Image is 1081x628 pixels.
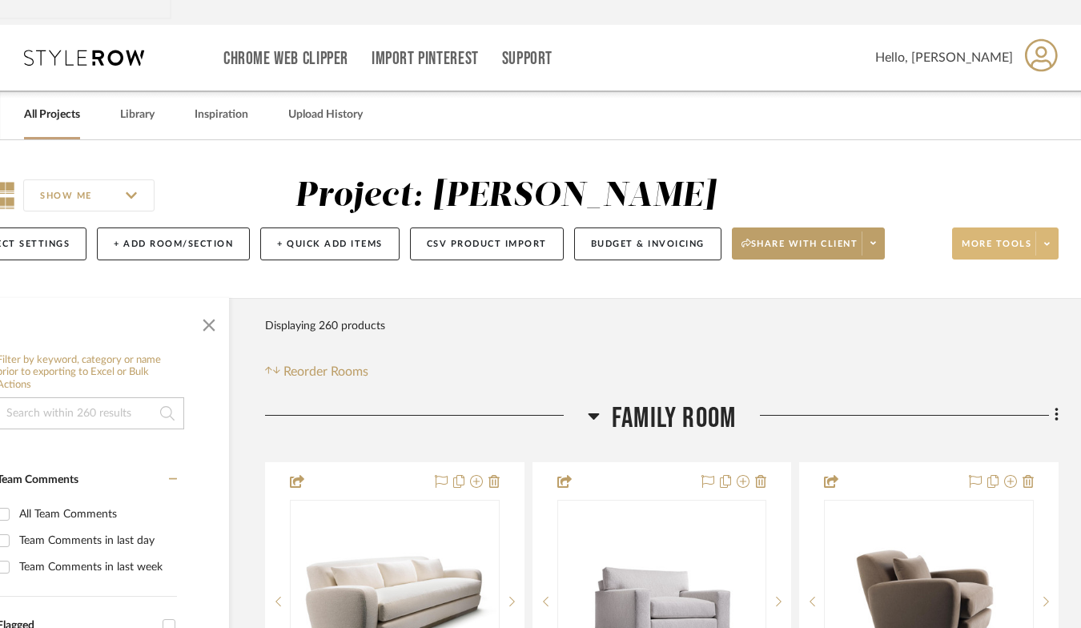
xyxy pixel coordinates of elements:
a: Upload History [288,104,363,126]
div: Project: [PERSON_NAME] [295,179,716,213]
span: Reorder Rooms [283,362,368,381]
button: + Add Room/Section [97,227,250,260]
a: Import Pinterest [372,52,479,66]
div: Team Comments in last day [19,528,173,554]
a: Library [120,104,155,126]
span: Hello, [PERSON_NAME] [875,48,1013,67]
button: CSV Product Import [410,227,564,260]
a: All Projects [24,104,80,126]
button: Share with client [732,227,886,260]
span: Family Room [612,401,736,436]
button: Close [193,306,225,338]
button: Reorder Rooms [265,362,368,381]
a: Support [502,52,553,66]
button: More tools [952,227,1059,260]
span: More tools [962,238,1031,262]
button: + Quick Add Items [260,227,400,260]
a: Chrome Web Clipper [223,52,348,66]
div: All Team Comments [19,501,173,527]
div: Displaying 260 products [265,310,385,342]
div: Team Comments in last week [19,554,173,580]
a: Inspiration [195,104,248,126]
span: Share with client [741,238,858,262]
button: Budget & Invoicing [574,227,721,260]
